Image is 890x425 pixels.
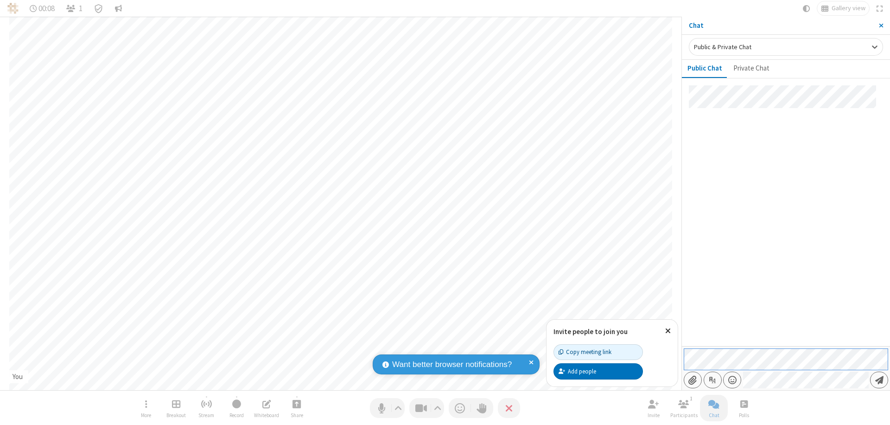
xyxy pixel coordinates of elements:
[723,372,741,388] button: Open menu
[38,4,55,13] span: 00:08
[658,320,678,342] button: Close popover
[254,412,279,418] span: Whiteboard
[553,344,643,360] button: Copy meeting link
[162,395,190,421] button: Manage Breakout Rooms
[553,327,628,336] label: Invite people to join you
[670,412,698,418] span: Participants
[370,398,405,418] button: Mute (⌘+Shift+A)
[166,412,186,418] span: Breakout
[704,372,722,388] button: Show formatting
[392,398,405,418] button: Audio settings
[832,5,865,12] span: Gallery view
[689,20,872,31] p: Chat
[7,3,19,14] img: QA Selenium DO NOT DELETE OR CHANGE
[709,412,719,418] span: Chat
[687,394,695,403] div: 1
[222,395,250,421] button: Start recording
[283,395,311,421] button: Start sharing
[553,363,643,379] button: Add people
[253,395,280,421] button: Open shared whiteboard
[682,60,728,77] button: Public Chat
[670,395,698,421] button: Open participant list
[141,412,151,418] span: More
[873,1,887,15] button: Fullscreen
[817,1,869,15] button: Change layout
[90,1,108,15] div: Meeting details Encryption enabled
[449,398,471,418] button: Send a reaction
[198,412,214,418] span: Stream
[26,1,59,15] div: Timer
[872,17,890,34] button: Close sidebar
[9,372,26,382] div: You
[728,60,775,77] button: Private Chat
[739,412,749,418] span: Polls
[559,348,611,356] div: Copy meeting link
[432,398,444,418] button: Video setting
[471,398,493,418] button: Raise hand
[694,43,751,51] span: Public & Private Chat
[111,1,126,15] button: Conversation
[79,4,83,13] span: 1
[648,412,660,418] span: Invite
[730,395,758,421] button: Open poll
[799,1,814,15] button: Using system theme
[62,1,86,15] button: Open participant list
[392,359,512,371] span: Want better browser notifications?
[700,395,728,421] button: Close chat
[640,395,667,421] button: Invite participants (⌘+Shift+I)
[229,412,244,418] span: Record
[409,398,444,418] button: Stop video (⌘+Shift+V)
[291,412,303,418] span: Share
[132,395,160,421] button: Open menu
[870,372,888,388] button: Send message
[192,395,220,421] button: Start streaming
[498,398,520,418] button: End or leave meeting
